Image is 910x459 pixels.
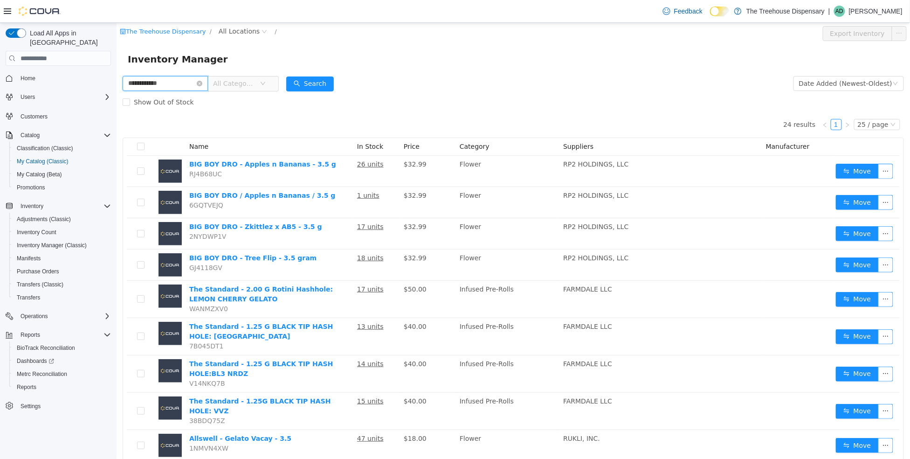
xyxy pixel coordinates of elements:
[17,91,39,103] button: Users
[339,333,443,370] td: Infused Pre-Rolls
[170,54,217,69] button: icon: searchSearch
[287,375,310,382] span: $40.00
[447,169,512,176] span: RP2 HOLDINGS, LLC
[73,120,92,127] span: Name
[73,320,107,327] span: 7B045DT1
[9,142,115,155] button: Classification (Classic)
[728,99,734,105] i: icon: right
[2,328,115,341] button: Reports
[2,399,115,413] button: Settings
[73,210,110,217] span: 2NYDWP1V
[17,201,111,212] span: Inventory
[719,141,762,156] button: icon: swapMove
[287,412,310,419] span: $18.00
[13,143,111,154] span: Classification (Classic)
[21,331,40,339] span: Reports
[13,156,72,167] a: My Catalog (Classic)
[287,200,310,208] span: $32.99
[241,337,267,345] u: 14 units
[339,227,443,258] td: Flower
[42,230,65,254] img: BIG BOY DRO - Tree Flip - 3.5 gram placeholder
[2,90,115,104] button: Users
[719,172,762,187] button: icon: swapMove
[447,231,512,239] span: RP2 HOLDINGS, LLC
[13,355,111,367] span: Dashboards
[73,200,206,208] a: BIG BOY DRO - Zkittlez x AB5 - 3.5 g
[13,342,111,354] span: BioTrack Reconciliation
[17,370,67,378] span: Metrc Reconciliation
[17,294,40,301] span: Transfers
[339,164,443,195] td: Flower
[667,96,699,107] li: 24 results
[287,138,310,145] span: $32.99
[2,310,115,323] button: Operations
[17,111,51,122] a: Customers
[21,202,43,210] span: Inventory
[73,357,109,364] span: V14NKQ7B
[17,216,71,223] span: Adjustments (Classic)
[17,229,56,236] span: Inventory Count
[13,342,79,354] a: BioTrack Reconciliation
[287,300,310,307] span: $40.00
[42,168,65,191] img: BIG BOY DRO / Apples n Bananas / 3.5 g placeholder
[339,370,443,407] td: Infused Pre-Rolls
[287,120,303,127] span: Price
[682,54,776,68] div: Date Added (Newest-Oldest)
[762,172,777,187] button: icon: ellipsis
[17,130,111,141] span: Catalog
[719,235,762,250] button: icon: swapMove
[17,329,111,341] span: Reports
[447,375,496,382] span: FARMDALE LLC
[73,138,220,145] a: BIG BOY DRO - Apples n Bananas - 3.5 g
[674,7,703,16] span: Feedback
[287,263,310,270] span: $50.00
[73,263,216,280] a: The Standard - 2.00 G Rotini Hashhole: LEMON CHERRY GELATO
[241,231,267,239] u: 18 units
[73,169,219,176] a: BIG BOY DRO / Apples n Bananas / 3.5 g
[241,169,263,176] u: 1 units
[13,369,111,380] span: Metrc Reconciliation
[339,295,443,333] td: Infused Pre-Rolls
[2,109,115,123] button: Customers
[73,412,175,419] a: Allswell - Gelato Vacay - 3.5
[13,253,44,264] a: Manifests
[9,181,115,194] button: Promotions
[17,329,44,341] button: Reports
[144,58,149,64] i: icon: down
[746,6,825,17] p: The Treehouse Dispensary
[706,3,776,18] button: Export Inventory
[73,241,106,249] span: GJ4118GV
[762,141,777,156] button: icon: ellipsis
[762,344,777,359] button: icon: ellipsis
[9,381,115,394] button: Reports
[710,7,730,16] input: Dark Mode
[11,29,117,44] span: Inventory Manager
[9,226,115,239] button: Inventory Count
[762,415,777,430] button: icon: ellipsis
[339,133,443,164] td: Flower
[73,179,107,186] span: 6GQTVEJQ
[715,97,725,107] a: 1
[762,269,777,284] button: icon: ellipsis
[73,147,105,155] span: RJ4B68UC
[13,169,66,180] a: My Catalog (Beta)
[13,156,111,167] span: My Catalog (Classic)
[17,311,111,322] span: Operations
[19,7,61,16] img: Cova
[447,412,483,419] span: RUKLI, INC.
[828,6,830,17] p: |
[241,300,267,307] u: 13 units
[26,28,111,47] span: Load All Apps in [GEOGRAPHIC_DATA]
[719,306,762,321] button: icon: swapMove
[14,76,81,83] span: Show Out of Stock
[762,381,777,396] button: icon: ellipsis
[13,240,90,251] a: Inventory Manager (Classic)
[241,120,267,127] span: In Stock
[13,292,44,303] a: Transfers
[447,138,512,145] span: RP2 HOLDINGS, LLC
[762,235,777,250] button: icon: ellipsis
[42,411,65,434] img: Allswell - Gelato Vacay - 3.5 placeholder
[13,369,71,380] a: Metrc Reconciliation
[659,2,706,21] a: Feedback
[9,265,115,278] button: Purchase Orders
